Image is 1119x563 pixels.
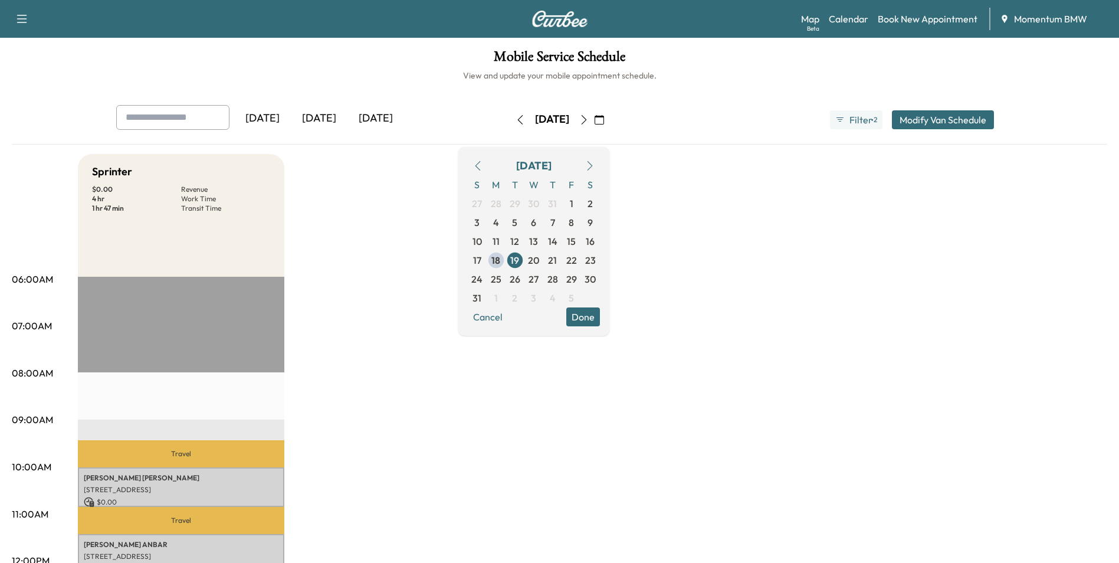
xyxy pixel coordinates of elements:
[181,185,270,194] p: Revenue
[84,552,278,561] p: [STREET_ADDRESS]
[78,507,284,534] p: Travel
[569,215,574,230] span: 8
[585,272,596,286] span: 30
[510,234,519,248] span: 12
[849,113,871,127] span: Filter
[473,253,481,267] span: 17
[12,50,1107,70] h1: Mobile Service Schedule
[510,253,519,267] span: 19
[494,291,498,305] span: 1
[531,11,588,27] img: Curbee Logo
[84,540,278,549] p: [PERSON_NAME] ANBAR
[871,117,873,123] span: ●
[491,253,500,267] span: 18
[12,272,53,286] p: 06:00AM
[801,12,819,26] a: MapBeta
[566,272,577,286] span: 29
[807,24,819,33] div: Beta
[524,175,543,194] span: W
[548,253,557,267] span: 21
[92,194,181,204] p: 4 hr
[512,215,517,230] span: 5
[12,507,48,521] p: 11:00AM
[12,70,1107,81] h6: View and update your mobile appointment schedule.
[585,253,596,267] span: 23
[291,105,347,132] div: [DATE]
[234,105,291,132] div: [DATE]
[588,197,593,211] span: 2
[588,215,593,230] span: 9
[491,197,501,211] span: 28
[12,413,53,427] p: 09:00AM
[874,115,877,125] span: 2
[92,163,132,180] h5: Sprinter
[181,194,270,204] p: Work Time
[84,473,278,483] p: [PERSON_NAME] [PERSON_NAME]
[543,175,562,194] span: T
[510,197,520,211] span: 29
[562,175,581,194] span: F
[1014,12,1087,26] span: Momentum BMW
[512,291,517,305] span: 2
[468,175,487,194] span: S
[566,253,577,267] span: 22
[570,197,573,211] span: 1
[548,234,557,248] span: 14
[491,272,501,286] span: 25
[531,291,536,305] span: 3
[471,272,483,286] span: 24
[516,158,552,174] div: [DATE]
[92,185,181,194] p: $ 0.00
[12,460,51,474] p: 10:00AM
[528,253,539,267] span: 20
[566,307,600,326] button: Done
[493,234,500,248] span: 11
[830,110,882,129] button: Filter●2
[586,234,595,248] span: 16
[529,234,538,248] span: 13
[548,197,557,211] span: 31
[531,215,536,230] span: 6
[78,440,284,467] p: Travel
[493,215,499,230] span: 4
[472,197,482,211] span: 27
[12,319,52,333] p: 07:00AM
[550,215,555,230] span: 7
[550,291,556,305] span: 4
[892,110,994,129] button: Modify Van Schedule
[567,234,576,248] span: 15
[181,204,270,213] p: Transit Time
[92,204,181,213] p: 1 hr 47 min
[528,197,539,211] span: 30
[829,12,868,26] a: Calendar
[84,497,278,508] p: $ 0.00
[569,291,574,305] span: 5
[581,175,600,194] span: S
[510,272,520,286] span: 26
[472,291,481,305] span: 31
[474,215,480,230] span: 3
[84,485,278,495] p: [STREET_ADDRESS]
[535,112,569,127] div: [DATE]
[472,234,482,248] span: 10
[468,307,508,326] button: Cancel
[878,12,977,26] a: Book New Appointment
[506,175,524,194] span: T
[347,105,404,132] div: [DATE]
[529,272,539,286] span: 27
[547,272,558,286] span: 28
[12,366,53,380] p: 08:00AM
[487,175,506,194] span: M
